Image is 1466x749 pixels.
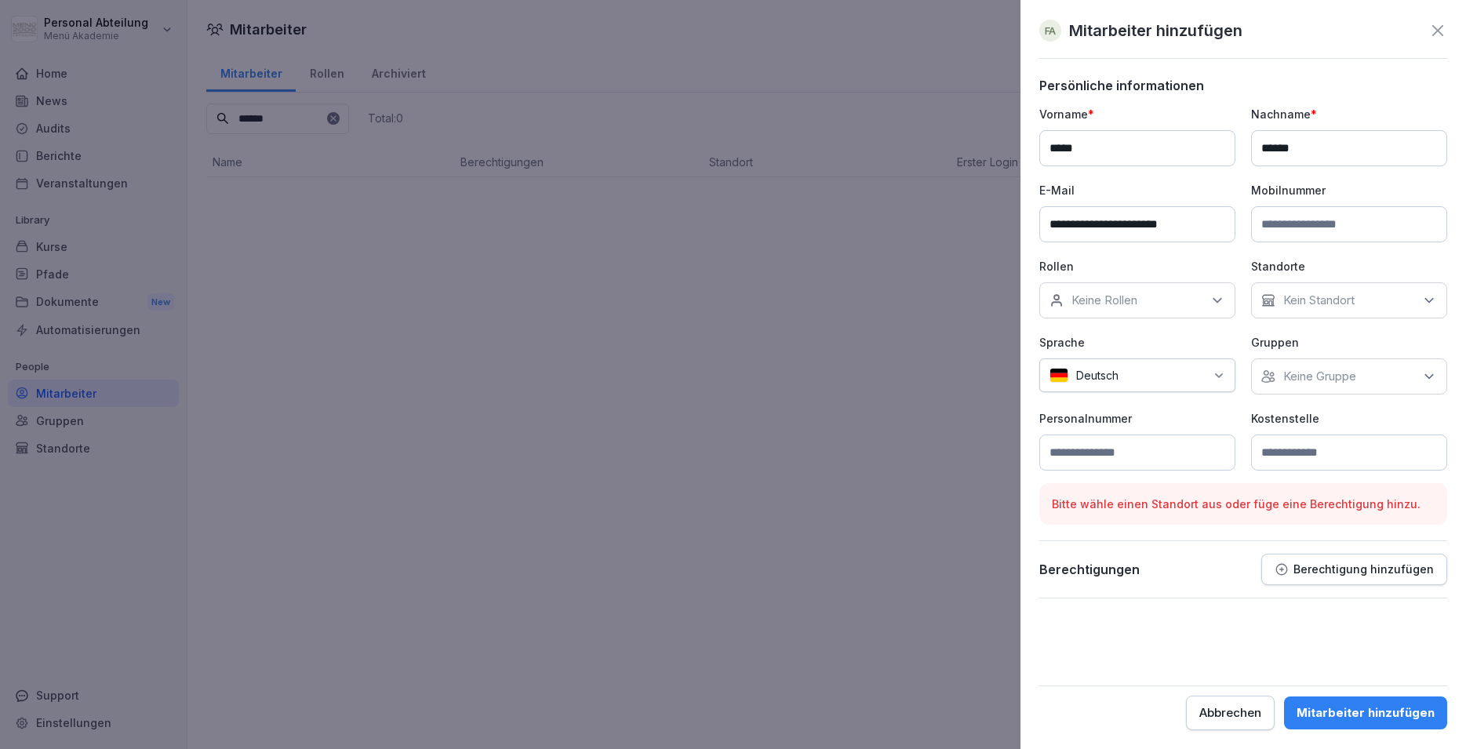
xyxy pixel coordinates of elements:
p: Kein Standort [1283,293,1355,308]
p: E-Mail [1039,182,1235,198]
p: Rollen [1039,258,1235,275]
p: Berechtigungen [1039,562,1140,577]
p: Sprache [1039,334,1235,351]
div: Abbrechen [1199,704,1261,722]
p: Gruppen [1251,334,1447,351]
p: Persönliche informationen [1039,78,1447,93]
p: Vorname [1039,106,1235,122]
button: Abbrechen [1186,696,1275,730]
img: de.svg [1049,368,1068,383]
button: Mitarbeiter hinzufügen [1284,696,1447,729]
p: Bitte wähle einen Standort aus oder füge eine Berechtigung hinzu. [1052,496,1435,512]
p: Kostenstelle [1251,410,1447,427]
div: Deutsch [1039,358,1235,392]
p: Mobilnummer [1251,182,1447,198]
p: Berechtigung hinzufügen [1293,563,1434,576]
p: Mitarbeiter hinzufügen [1069,19,1242,42]
p: Nachname [1251,106,1447,122]
p: Keine Rollen [1071,293,1137,308]
p: Keine Gruppe [1283,369,1356,384]
button: Berechtigung hinzufügen [1261,554,1447,585]
p: Personalnummer [1039,410,1235,427]
p: Standorte [1251,258,1447,275]
div: Mitarbeiter hinzufügen [1297,704,1435,722]
div: FA [1039,20,1061,42]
